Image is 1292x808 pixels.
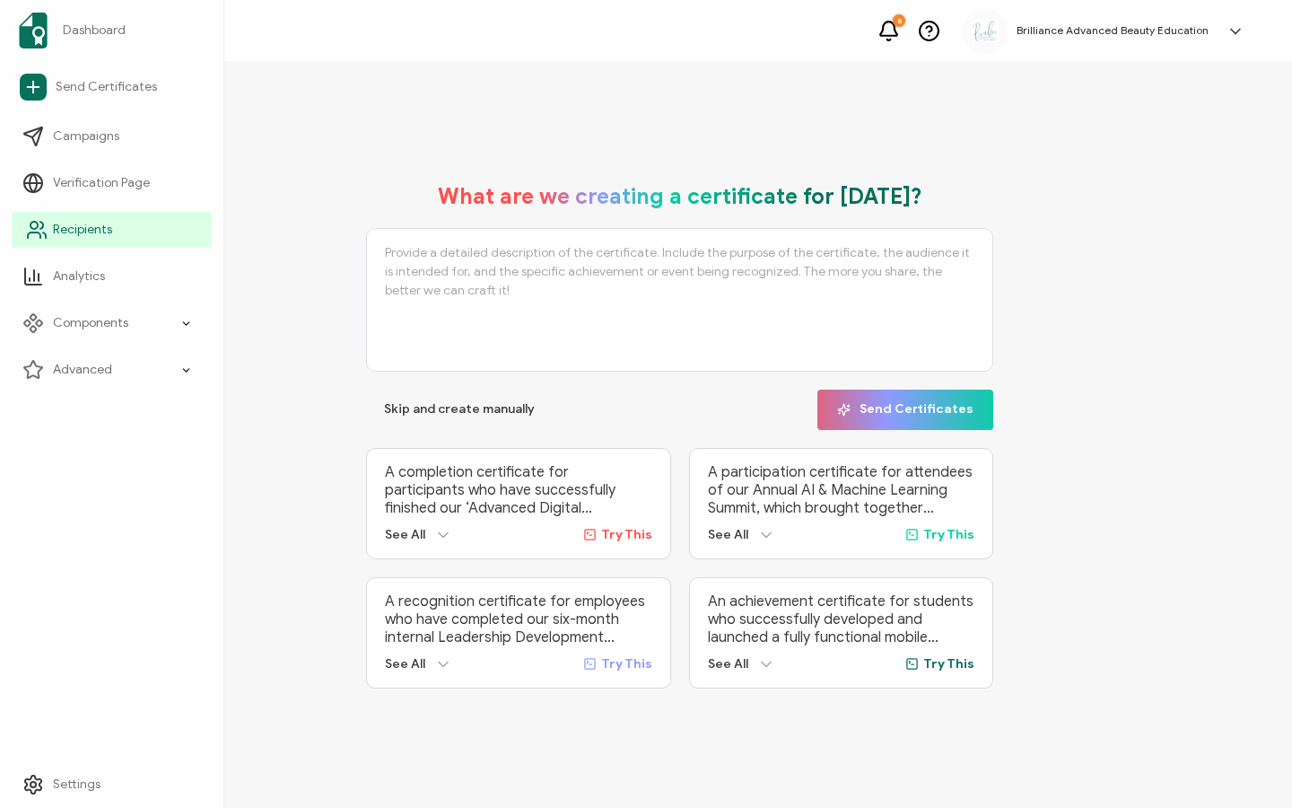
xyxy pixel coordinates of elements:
[53,314,128,332] span: Components
[19,13,48,48] img: sertifier-logomark-colored.svg
[923,527,974,542] span: Try This
[708,656,748,672] span: See All
[366,390,553,430] button: Skip and create manually
[63,22,126,40] span: Dashboard
[53,127,119,145] span: Campaigns
[708,463,975,517] p: A participation certificate for attendees of our Annual AI & Machine Learning Summit, which broug...
[12,212,212,248] a: Recipients
[708,593,975,646] p: An achievement certificate for students who successfully developed and launched a fully functiona...
[923,656,974,672] span: Try This
[385,656,425,672] span: See All
[438,183,922,210] h1: What are we creating a certificate for [DATE]?
[385,463,652,517] p: A completion certificate for participants who have successfully finished our ‘Advanced Digital Ma...
[12,259,212,294] a: Analytics
[12,119,212,154] a: Campaigns
[385,593,652,646] p: A recognition certificate for employees who have completed our six-month internal Leadership Deve...
[893,14,905,27] div: 8
[12,165,212,201] a: Verification Page
[601,527,652,542] span: Try This
[972,20,999,43] img: a2bf8c6c-3aba-43b4-8354-ecfc29676cf6.jpg
[385,527,425,542] span: See All
[12,66,212,108] a: Send Certificates
[53,776,100,794] span: Settings
[837,403,973,417] span: Send Certificates
[1017,24,1209,37] h5: Brilliance Advanced Beauty Education
[53,174,150,192] span: Verification Page
[601,656,652,672] span: Try This
[12,5,212,56] a: Dashboard
[708,527,748,542] span: See All
[53,361,112,379] span: Advanced
[12,767,212,803] a: Settings
[56,78,157,96] span: Send Certificates
[384,403,535,416] span: Skip and create manually
[817,390,993,430] button: Send Certificates
[53,268,105,285] span: Analytics
[53,221,112,239] span: Recipients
